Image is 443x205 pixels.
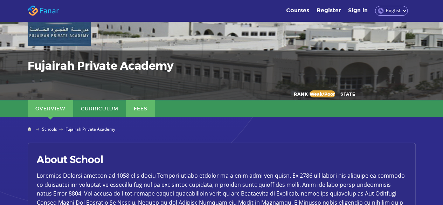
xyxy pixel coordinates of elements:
[126,100,155,117] a: Fees
[378,8,383,14] img: language.png
[294,91,308,96] span: Rank
[73,100,126,117] a: Curriculum
[310,90,335,97] div: Weak/Poor
[283,6,312,13] a: Courses
[28,100,73,117] a: Overview
[28,127,34,132] a: Home
[65,126,115,132] span: Fujairah Private Academy
[37,151,407,167] h2: About School
[345,6,371,13] a: Sign in
[42,126,57,132] a: Schools
[28,59,311,71] h1: Fujairah Private Academy
[314,6,344,13] a: Register
[340,88,355,100] span: State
